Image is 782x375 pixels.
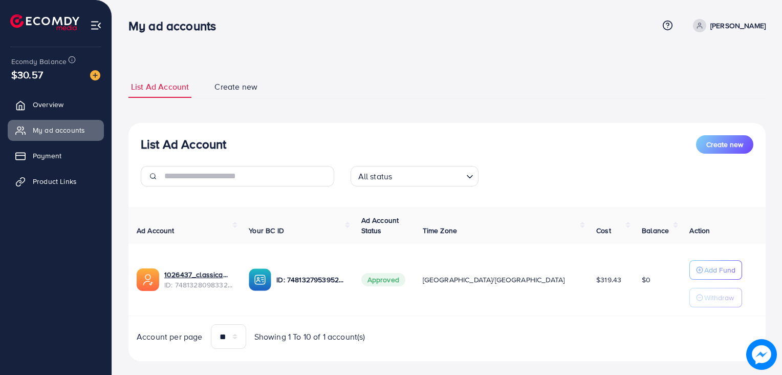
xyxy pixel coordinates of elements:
[696,135,753,154] button: Create new
[746,339,777,370] img: image
[8,171,104,192] a: Product Links
[361,273,405,286] span: Approved
[689,260,742,280] button: Add Fund
[249,225,284,236] span: Your BC ID
[8,120,104,140] a: My ad accounts
[128,18,224,33] h3: My ad accounts
[90,70,100,80] img: image
[141,137,226,152] h3: List Ad Account
[33,125,85,135] span: My ad accounts
[131,81,189,93] span: List Ad Account
[276,274,344,286] p: ID: 7481327953952456720
[706,139,743,150] span: Create new
[11,67,43,82] span: $30.57
[689,288,742,307] button: Withdraw
[704,291,734,304] p: Withdraw
[137,225,175,236] span: Ad Account
[710,19,766,32] p: [PERSON_NAME]
[596,275,621,285] span: $319.43
[423,225,457,236] span: Time Zone
[361,215,399,236] span: Ad Account Status
[10,14,79,30] img: logo
[689,19,766,32] a: [PERSON_NAME]
[249,268,271,291] img: ic-ba-acc.ded83a64.svg
[164,269,232,290] div: <span class='underline'>1026437_classicawearshop_1741882448534</span></br>7481328098332966928
[214,81,257,93] span: Create new
[137,331,203,343] span: Account per page
[33,99,63,110] span: Overview
[137,268,159,291] img: ic-ads-acc.e4c84228.svg
[11,56,67,67] span: Ecomdy Balance
[8,94,104,115] a: Overview
[254,331,365,343] span: Showing 1 To 10 of 1 account(s)
[704,264,735,276] p: Add Fund
[33,151,61,161] span: Payment
[33,176,77,186] span: Product Links
[423,275,565,285] span: [GEOGRAPHIC_DATA]/[GEOGRAPHIC_DATA]
[689,225,710,236] span: Action
[356,169,395,184] span: All status
[642,225,669,236] span: Balance
[642,275,650,285] span: $0
[8,145,104,166] a: Payment
[164,280,232,290] span: ID: 7481328098332966928
[351,166,479,186] div: Search for option
[90,19,102,31] img: menu
[395,167,462,184] input: Search for option
[164,269,232,280] a: 1026437_classicawearshop_1741882448534
[596,225,611,236] span: Cost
